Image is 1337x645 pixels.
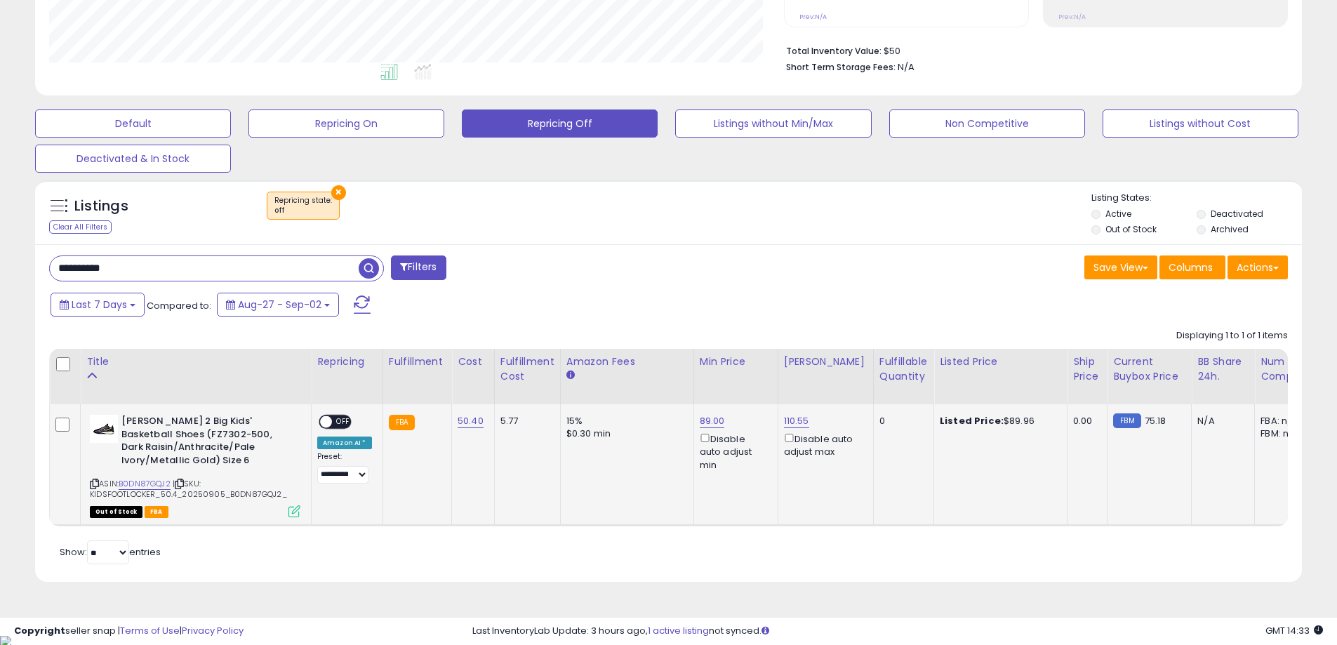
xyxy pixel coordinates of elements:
div: Ship Price [1073,354,1101,384]
b: Listed Price: [940,414,1004,427]
small: FBM [1113,413,1140,428]
a: 50.40 [458,414,484,428]
a: 1 active listing [648,624,709,637]
button: Filters [391,255,446,280]
div: FBM: n/a [1260,427,1307,440]
small: FBA [389,415,415,430]
span: Repricing state : [274,195,332,216]
button: Last 7 Days [51,293,145,317]
small: Prev: N/A [1058,13,1086,21]
div: Fulfillable Quantity [879,354,928,384]
div: 5.77 [500,415,550,427]
div: Clear All Filters [49,220,112,234]
small: Amazon Fees. [566,369,575,382]
label: Out of Stock [1105,223,1157,235]
b: Total Inventory Value: [786,45,882,57]
button: Listings without Min/Max [675,109,871,138]
div: Listed Price [940,354,1061,369]
div: 0.00 [1073,415,1096,427]
a: 89.00 [700,414,725,428]
div: Fulfillment Cost [500,354,554,384]
div: Fulfillment [389,354,446,369]
a: Terms of Use [120,624,180,637]
button: Listings without Cost [1103,109,1298,138]
div: seller snap | | [14,625,244,638]
div: off [274,206,332,215]
div: Preset: [317,452,372,484]
li: $50 [786,41,1277,58]
div: 15% [566,415,683,427]
div: FBA: n/a [1260,415,1307,427]
b: Short Term Storage Fees: [786,61,896,73]
div: BB Share 24h. [1197,354,1249,384]
strong: Copyright [14,624,65,637]
div: Cost [458,354,488,369]
div: Last InventoryLab Update: 3 hours ago, not synced. [472,625,1323,638]
span: Show: entries [60,545,161,559]
button: Repricing On [248,109,444,138]
span: 75.18 [1145,414,1166,427]
div: Displaying 1 to 1 of 1 items [1176,329,1288,343]
div: Amazon AI * [317,437,372,449]
span: FBA [145,506,168,518]
small: Prev: N/A [799,13,827,21]
span: Aug-27 - Sep-02 [238,298,321,312]
h5: Listings [74,197,128,216]
button: Repricing Off [462,109,658,138]
a: B0DN87GQJ2 [119,478,171,490]
span: Compared to: [147,299,211,312]
div: Num of Comp. [1260,354,1312,384]
label: Archived [1211,223,1249,235]
button: Deactivated & In Stock [35,145,231,173]
div: Disable auto adjust max [784,431,863,458]
button: Default [35,109,231,138]
div: Amazon Fees [566,354,688,369]
div: Current Buybox Price [1113,354,1185,384]
button: Columns [1159,255,1225,279]
b: [PERSON_NAME] 2 Big Kids' Basketball Shoes (FZ7302-500, Dark Raisin/Anthracite/Pale Ivory/Metalli... [121,415,292,470]
img: 31SYQmOzCdL._SL40_.jpg [90,415,118,443]
span: Columns [1169,260,1213,274]
label: Deactivated [1211,208,1263,220]
div: Repricing [317,354,377,369]
button: × [331,185,346,200]
button: Aug-27 - Sep-02 [217,293,339,317]
span: OFF [332,416,354,428]
div: 0 [879,415,923,427]
button: Save View [1084,255,1157,279]
button: Non Competitive [889,109,1085,138]
p: Listing States: [1091,192,1302,205]
span: Last 7 Days [72,298,127,312]
label: Active [1105,208,1131,220]
div: $0.30 min [566,427,683,440]
div: N/A [1197,415,1244,427]
span: 2025-09-10 14:33 GMT [1265,624,1323,637]
div: [PERSON_NAME] [784,354,867,369]
div: ASIN: [90,415,300,516]
button: Actions [1228,255,1288,279]
div: $89.96 [940,415,1056,427]
div: Title [86,354,305,369]
a: 110.55 [784,414,809,428]
a: Privacy Policy [182,624,244,637]
div: Min Price [700,354,772,369]
span: All listings that are currently out of stock and unavailable for purchase on Amazon [90,506,142,518]
div: Disable auto adjust min [700,431,767,472]
span: N/A [898,60,914,74]
span: | SKU: KIDSFOOTLOCKER_50.4_20250905_B0DN87GQJ2_ [90,478,287,499]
